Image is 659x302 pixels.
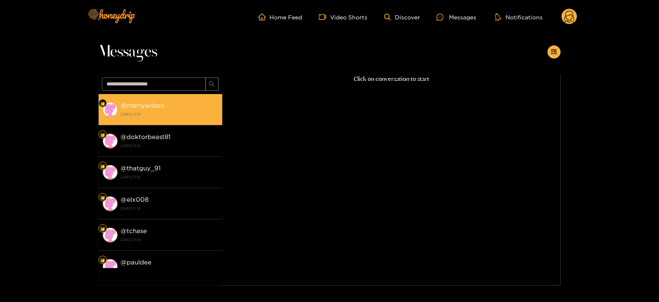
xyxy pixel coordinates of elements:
span: appstore-add [551,49,557,56]
strong: [DATE] 11:32 [121,267,218,275]
img: conversation [103,196,118,211]
strong: [DATE] 11:32 [121,142,218,149]
div: Messages [437,12,476,22]
a: Discover [384,14,420,21]
img: Fan Level [100,164,105,169]
strong: [DATE] 11:32 [121,236,218,243]
strong: @ tchase [121,227,147,234]
img: conversation [103,228,118,243]
img: Fan Level [100,132,105,137]
a: Home Feed [258,13,302,21]
img: Fan Level [100,101,105,106]
strong: [DATE] 17:31 [121,111,218,118]
span: search [209,81,215,88]
strong: @ martywilson [121,102,165,109]
img: conversation [103,102,118,117]
a: Video Shorts [319,13,368,21]
button: appstore-add [548,45,561,59]
strong: @ pauldee [121,259,152,266]
p: Click on conversation to start [222,74,561,84]
button: search [205,78,219,91]
strong: [DATE] 11:32 [121,173,218,181]
img: conversation [103,259,118,274]
img: conversation [103,134,118,149]
img: Fan Level [100,258,105,263]
strong: @ doktorbeast81 [121,133,171,140]
img: Fan Level [100,226,105,231]
img: Fan Level [100,195,105,200]
strong: @ elx008 [121,196,149,203]
strong: @ thatguy_91 [121,165,161,172]
span: video-camera [319,13,331,21]
strong: [DATE] 11:32 [121,205,218,212]
span: Messages [99,42,158,62]
span: home [258,13,270,21]
button: Notifications [493,13,545,21]
img: conversation [103,165,118,180]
